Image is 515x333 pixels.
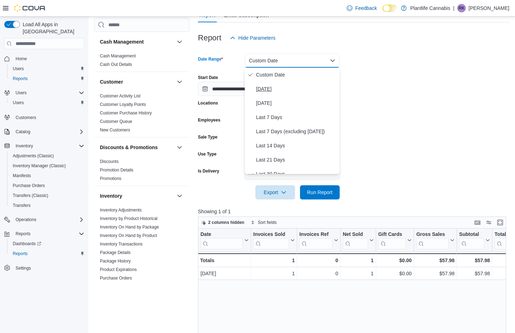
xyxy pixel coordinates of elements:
a: Purchase Orders [10,181,48,190]
span: New Customers [100,127,130,133]
span: Inventory Manager (Classic) [13,163,66,169]
a: Customer Purchase History [100,111,152,115]
a: Reports [10,249,30,258]
div: 1 [343,256,373,265]
span: Feedback [355,5,377,12]
h3: Inventory [100,192,122,199]
button: Hide Parameters [227,31,278,45]
span: Customers [16,115,36,120]
span: Reports [13,251,28,256]
button: Cash Management [175,38,184,46]
span: Adjustments (Classic) [10,152,84,160]
div: Gift Cards [378,231,406,238]
button: Enter fullscreen [496,218,504,227]
a: Promotion Details [100,168,134,173]
button: Net Sold [343,231,373,249]
div: Net Sold [343,231,368,249]
span: Users [10,98,84,107]
div: 1 [253,256,295,265]
div: $57.98 [459,256,490,265]
span: Inventory Adjustments [100,207,142,213]
a: Feedback [344,1,380,15]
button: Keyboard shortcuts [473,218,482,227]
span: Customer Purchase History [100,110,152,116]
div: Discounts & Promotions [94,157,189,186]
span: Customer Queue [100,119,132,124]
button: Catalog [1,127,87,137]
span: Load All Apps in [GEOGRAPHIC_DATA] [20,21,84,35]
button: Discounts & Promotions [175,143,184,152]
div: Select listbox [245,68,340,174]
span: Catalog [16,129,30,135]
button: Reports [1,229,87,239]
button: 2 columns hidden [198,218,247,227]
span: 2 columns hidden [208,220,244,225]
span: Sort fields [258,220,277,225]
a: Customers [13,113,39,122]
button: Users [7,98,87,108]
span: Last 7 Days (excluding [DATE]) [256,127,337,136]
span: Transfers (Classic) [10,191,84,200]
h3: Report [198,34,221,42]
button: Operations [1,215,87,225]
button: Purchase Orders [7,181,87,191]
button: Display options [485,218,493,227]
span: Operations [16,217,36,222]
img: Cova [14,5,46,12]
a: Discounts [100,159,119,164]
div: Net Sold [343,231,368,238]
span: Users [13,100,24,106]
button: Users [13,89,29,97]
div: Cash Management [94,52,189,72]
a: Dashboards [10,239,44,248]
span: Inventory Manager (Classic) [10,162,84,170]
a: Users [10,98,27,107]
a: Inventory Transactions [100,242,143,247]
span: Custom Date [256,70,337,79]
span: Catalog [13,128,84,136]
span: Inventory [13,142,84,150]
span: Last 30 Days [256,170,337,178]
a: Inventory On Hand by Product [100,233,157,238]
span: Reports [10,249,84,258]
a: Inventory Manager (Classic) [10,162,69,170]
a: Package Details [100,250,131,255]
span: Product Expirations [100,267,137,272]
span: Run Report [307,189,333,196]
a: Users [10,64,27,73]
div: $0.00 [378,256,412,265]
span: Purchase Orders [100,275,132,281]
div: $57.98 [459,269,490,278]
span: Dashboards [10,239,84,248]
h3: Discounts & Promotions [100,144,158,151]
span: Customers [13,113,84,122]
button: Discounts & Promotions [100,144,174,151]
span: Transfers (Classic) [13,193,48,198]
label: Is Delivery [198,168,219,174]
div: 1 [343,269,374,278]
div: Gift Card Sales [378,231,406,249]
div: 0 [299,256,338,265]
span: Promotions [100,176,121,181]
span: Settings [16,265,31,271]
span: Users [13,66,24,72]
a: Cash Management [100,53,136,58]
span: Manifests [13,173,31,179]
span: Transfers [10,201,84,210]
p: Plantlife Cannabis [410,4,450,12]
a: Manifests [10,171,34,180]
button: Reports [7,249,87,259]
div: Customer [94,92,189,137]
button: Transfers (Classic) [7,191,87,201]
span: RK [459,4,465,12]
button: Sort fields [248,218,279,227]
a: Dashboards [7,239,87,249]
div: Invoices Sold [253,231,289,249]
p: Showing 1 of 1 [198,208,509,215]
span: Home [13,54,84,63]
label: Sale Type [198,134,217,140]
div: Gross Sales [416,231,449,249]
